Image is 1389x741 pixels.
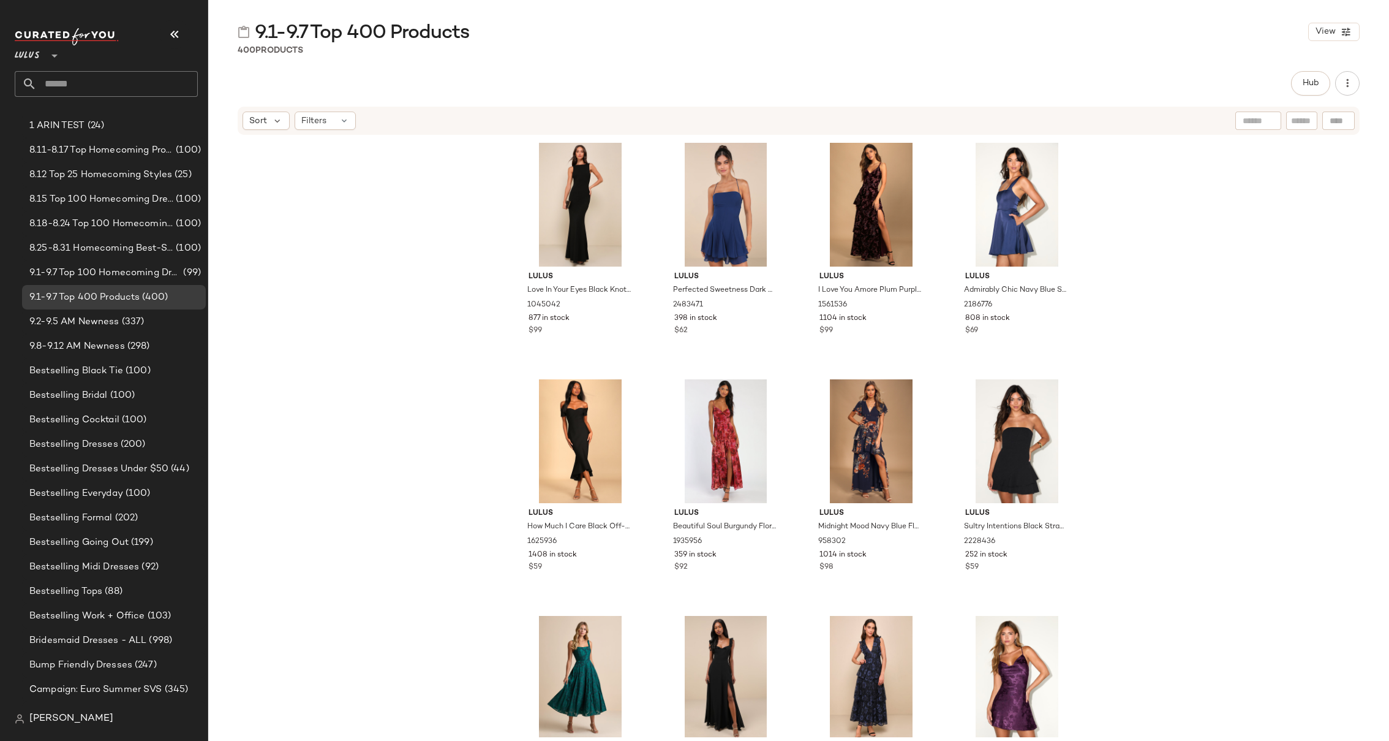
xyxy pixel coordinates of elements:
span: Hub [1302,78,1319,88]
img: 2228436_2_01_hero_Retakes_2025-07-29.jpg [955,379,1078,503]
span: Sort [249,115,267,127]
img: 11134601_848002.jpg [810,616,933,740]
img: 11936801_2468771.jpg [664,616,788,740]
img: 11678881_1045042.jpg [519,143,642,267]
span: 9.2-9.5 AM Newness [29,315,119,329]
span: Bestselling Everyday [29,487,123,501]
span: Bestselling Black Tie [29,364,123,378]
span: Lulus [965,272,1069,283]
button: View [1308,23,1360,41]
button: Hub [1291,71,1330,96]
span: 1625936 [527,536,557,547]
img: svg%3e [15,714,24,724]
span: I Love You Amore Plum Purple Floral Velvet Tiered Maxi Dress [818,285,922,296]
span: $98 [819,562,833,573]
span: Admirably Chic Navy Blue Satin Lace-Up Mini Dress With Pockets [964,285,1067,296]
span: Campaign: Euro Summer SVS [29,683,162,697]
span: Lulus [819,508,923,519]
span: Midnight Mood Navy Blue Floral Print Tiered Maxi Dress [818,522,922,533]
span: (99) [181,266,201,280]
span: 1 ARIN TEST [29,119,85,133]
span: 8.15 Top 100 Homecoming Dresses [29,192,173,207]
img: cfy_white_logo.C9jOOHJF.svg [15,28,119,45]
span: (337) [119,315,145,329]
span: 400 [238,46,255,55]
span: Perfected Sweetness Dark Blue Pleated Tiered Mini Dress [673,285,777,296]
span: 1104 in stock [819,313,867,324]
span: How Much I Care Black Off-the-Shoulder Midi Dress [527,522,631,533]
span: (100) [173,217,201,231]
span: Bestselling Work + Office [29,609,145,623]
span: $92 [674,562,688,573]
span: 2228436 [964,536,995,547]
span: 9.8-9.12 AM Newness [29,340,125,354]
span: 9.1-9.7 Top 400 Products [29,291,140,305]
span: 9.1-9.7 Top 400 Products [255,21,469,45]
span: Lulus [674,508,778,519]
span: Bestselling Formal [29,511,113,525]
span: Love In Your Eyes Black Knotted Mermaid Maxi Dress [527,285,631,296]
div: Products [238,44,303,57]
span: 2186776 [964,300,992,311]
span: Filters [301,115,326,127]
span: View [1315,27,1336,37]
span: 8.18-8.24 Top 100 Homecoming Dresses [29,217,173,231]
span: (100) [108,389,135,403]
span: Bestselling Midi Dresses [29,560,139,574]
span: Bestselling Going Out [29,536,129,550]
span: (92) [139,560,159,574]
span: (100) [119,413,147,427]
span: Bestselling Bridal [29,389,108,403]
span: 8.11-8.17 Top Homecoming Product [29,143,173,158]
span: Lulus [529,508,632,519]
span: Bump Friendly Dresses [29,658,132,672]
img: 11296961_958302.jpg [810,379,933,503]
span: Lulus [965,508,1069,519]
span: 877 in stock [529,313,570,324]
span: 808 in stock [965,313,1010,324]
span: 1935956 [673,536,702,547]
span: $99 [529,325,542,336]
span: 359 in stock [674,550,717,561]
img: svg%3e [238,26,250,38]
span: Sultry Intentions Black Strapless Ruffled Mini Dress [964,522,1067,533]
span: (998) [146,634,172,648]
span: 1408 in stock [529,550,577,561]
span: $59 [529,562,542,573]
span: 252 in stock [965,550,1007,561]
img: 8051821_1625936.jpg [519,379,642,503]
span: (103) [145,609,171,623]
img: 7748021_1561536.jpg [810,143,933,267]
img: 9942781_1935956.jpg [664,379,788,503]
span: (202) [113,511,138,525]
span: $62 [674,325,688,336]
img: 2714911_02_fullbody_2025-08-21.jpg [519,616,642,740]
span: (100) [123,364,151,378]
span: Bestselling Dresses Under $50 [29,462,168,476]
span: (100) [173,241,201,256]
span: (345) [162,683,189,697]
img: 1932556_2_02_front_Retakes_2025-08-28.jpg [955,616,1078,740]
span: Bridesmaid Dresses - ALL [29,634,146,648]
span: 9.1-9.7 Top 100 Homecoming Dresses [29,266,181,280]
span: 958302 [818,536,846,547]
span: Bestselling Tops [29,585,102,599]
span: 8.25-8.31 Homecoming Best-Sellers [29,241,173,256]
span: (247) [132,658,157,672]
span: Lulus [529,272,632,283]
img: 2186776_2_02_front_Retakes_2025-07-29.jpg [955,143,1078,267]
span: (100) [173,143,201,158]
span: Beautiful Soul Burgundy Floral Print Twist-Front Maxi Dress [673,522,777,533]
span: (88) [102,585,122,599]
span: 1014 in stock [819,550,867,561]
span: Bestselling Cocktail [29,413,119,427]
span: $99 [819,325,833,336]
span: $59 [965,562,979,573]
span: (100) [173,192,201,207]
span: (24) [85,119,105,133]
span: 398 in stock [674,313,717,324]
span: 1045042 [527,300,560,311]
span: Lulus [674,272,778,283]
span: (25) [172,168,192,182]
span: (200) [118,438,146,452]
